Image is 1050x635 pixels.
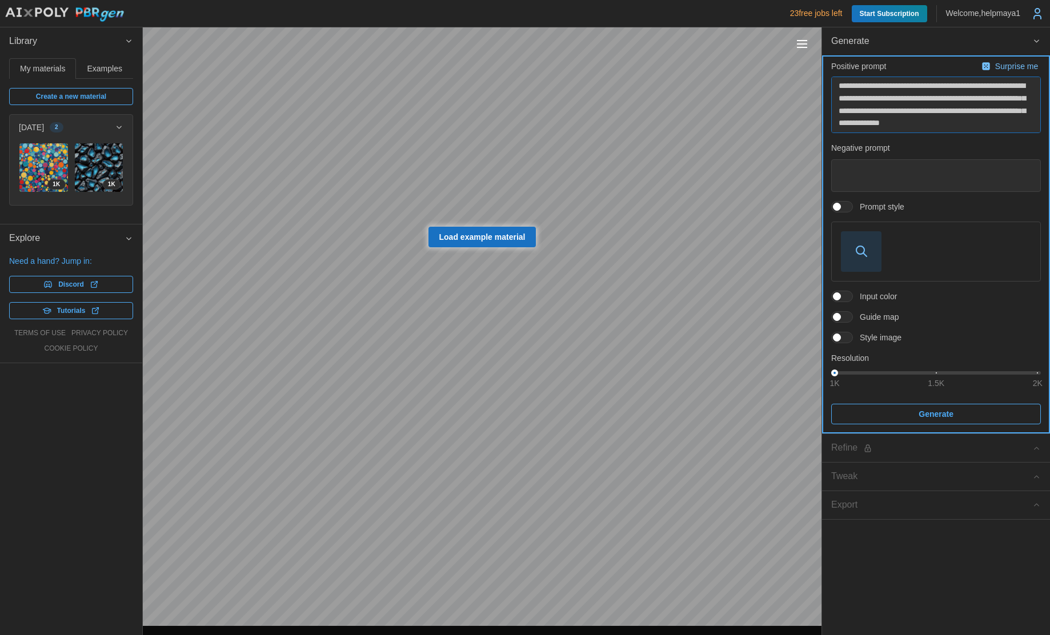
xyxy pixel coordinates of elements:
[852,5,927,22] a: Start Subscription
[853,291,897,302] span: Input color
[853,311,899,323] span: Guide map
[919,404,953,424] span: Generate
[75,143,123,192] img: jR0Q4pT8kRU7scsUoqlp
[439,227,526,247] span: Load example material
[87,65,122,73] span: Examples
[9,302,133,319] a: Tutorials
[57,303,86,319] span: Tutorials
[822,434,1050,462] button: Refine
[36,89,106,105] span: Create a new material
[71,328,128,338] a: privacy policy
[979,58,1041,74] button: Surprise me
[9,276,133,293] a: Discord
[10,140,133,205] div: [DATE]2
[790,7,843,19] p: 23 free jobs left
[55,123,58,132] span: 2
[20,65,65,73] span: My materials
[831,27,1032,55] span: Generate
[10,115,133,140] button: [DATE]2
[822,491,1050,519] button: Export
[9,255,133,267] p: Need a hand? Jump in:
[831,441,1032,455] div: Refine
[19,143,69,192] a: GWVITVtros4PgO8MpH2m1K
[19,143,68,192] img: GWVITVtros4PgO8MpH2m
[822,463,1050,491] button: Tweak
[108,180,115,189] span: 1 K
[5,7,125,22] img: AIxPoly PBRgen
[822,55,1050,434] div: Generate
[946,7,1020,19] p: Welcome, helpmaya1
[74,143,124,192] a: jR0Q4pT8kRU7scsUoqlp1K
[831,463,1032,491] span: Tweak
[53,180,60,189] span: 1 K
[831,352,1041,364] p: Resolution
[995,61,1040,72] p: Surprise me
[44,344,98,353] a: cookie policy
[428,227,536,247] a: Load example material
[853,332,901,343] span: Style image
[9,224,125,252] span: Explore
[9,88,133,105] a: Create a new material
[822,27,1050,55] button: Generate
[9,27,125,55] span: Library
[794,36,810,52] button: Toggle viewport controls
[831,404,1041,424] button: Generate
[14,328,66,338] a: terms of use
[58,276,84,292] span: Discord
[831,61,886,72] p: Positive prompt
[831,142,1041,154] p: Negative prompt
[860,5,919,22] span: Start Subscription
[831,491,1032,519] span: Export
[19,122,44,133] p: [DATE]
[853,201,904,212] span: Prompt style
